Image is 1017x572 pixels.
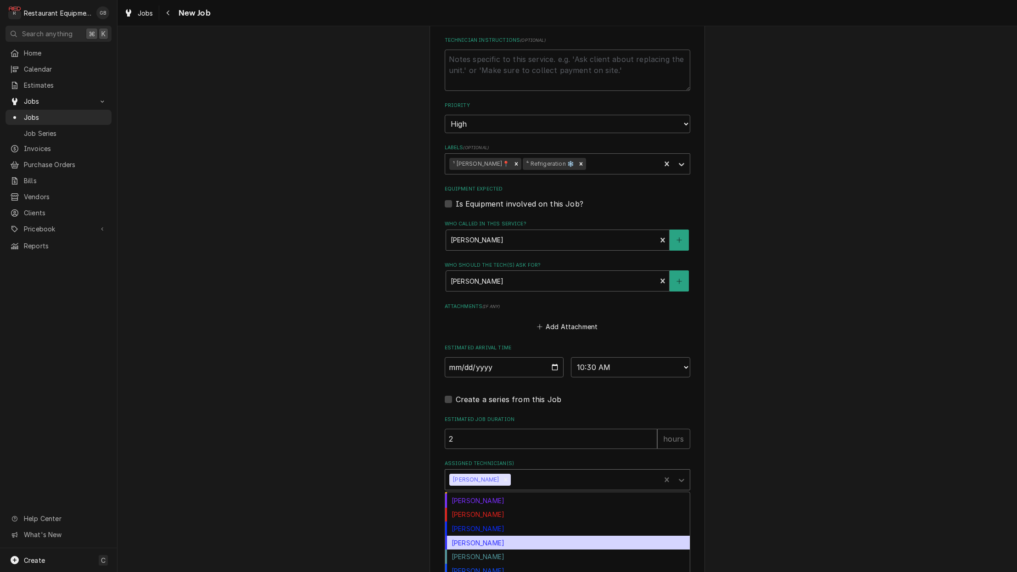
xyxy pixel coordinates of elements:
span: Job Series [24,129,107,138]
span: What's New [24,530,106,539]
div: Restaurant Equipment Diagnostics's Avatar [8,6,21,19]
label: Create a series from this Job [456,394,562,405]
span: ( optional ) [463,145,489,150]
div: [PERSON_NAME] [445,536,690,550]
a: Job Series [6,126,112,141]
label: Attachments [445,303,690,310]
span: Purchase Orders [24,160,107,169]
div: [PERSON_NAME] [445,522,690,536]
div: Labels [445,144,690,174]
a: Jobs [120,6,157,21]
a: Go to Pricebook [6,221,112,236]
a: Bills [6,173,112,188]
div: Equipment Expected [445,185,690,209]
a: Calendar [6,62,112,77]
a: Reports [6,238,112,253]
span: Estimates [24,80,107,90]
label: Equipment Expected [445,185,690,193]
span: Jobs [24,112,107,122]
span: Jobs [138,8,153,18]
button: Search anything⌘K [6,26,112,42]
svg: Create New Contact [676,278,682,285]
label: Technician Instructions [445,37,690,44]
div: [PERSON_NAME] [445,493,690,508]
span: K [101,29,106,39]
span: Search anything [22,29,73,39]
span: Reports [24,241,107,251]
div: R [8,6,21,19]
label: Estimated Arrival Time [445,344,690,352]
span: Bills [24,176,107,185]
span: Invoices [24,144,107,153]
a: Go to Jobs [6,94,112,109]
span: Create [24,556,45,564]
span: ⌘ [89,29,95,39]
a: Jobs [6,110,112,125]
a: Home [6,45,112,61]
span: Clients [24,208,107,218]
div: Estimated Job Duration [445,416,690,449]
button: Create New Contact [670,270,689,292]
div: GB [96,6,109,19]
button: Create New Contact [670,230,689,251]
label: Estimated Job Duration [445,416,690,423]
a: Clients [6,205,112,220]
span: ( optional ) [520,38,546,43]
label: Labels [445,144,690,151]
div: [PERSON_NAME] [445,508,690,522]
div: ¹ [PERSON_NAME]📍 [449,158,511,170]
span: ( if any ) [482,304,500,309]
div: hours [657,429,690,449]
div: Who should the tech(s) ask for? [445,262,690,292]
a: Vendors [6,189,112,204]
input: Date [445,357,564,377]
select: Time Select [571,357,690,377]
div: Priority [445,102,690,133]
div: Estimated Arrival Time [445,344,690,377]
div: [PERSON_NAME] [449,474,501,486]
svg: Create New Contact [676,237,682,243]
label: Assigned Technician(s) [445,460,690,467]
div: Who called in this service? [445,220,690,250]
div: Technician Instructions [445,37,690,90]
a: Estimates [6,78,112,93]
span: Jobs [24,96,93,106]
label: Who called in this service? [445,220,690,228]
div: [PERSON_NAME] [445,550,690,564]
span: C [101,555,106,565]
a: Purchase Orders [6,157,112,172]
span: New Job [176,7,211,19]
label: Is Equipment involved on this Job? [456,198,583,209]
div: Gary Beaver's Avatar [96,6,109,19]
div: Remove ¹ Beckley📍 [511,158,521,170]
span: Pricebook [24,224,93,234]
span: Vendors [24,192,107,202]
div: Remove ⁴ Refrigeration ❄️ [576,158,586,170]
span: Home [24,48,107,58]
label: Who should the tech(s) ask for? [445,262,690,269]
a: Go to What's New [6,527,112,542]
label: Priority [445,102,690,109]
div: ⁴ Refrigeration ❄️ [523,158,576,170]
div: Remove Paxton Turner [501,474,511,486]
button: Add Attachment [535,320,599,333]
div: Restaurant Equipment Diagnostics [24,8,91,18]
span: Help Center [24,514,106,523]
a: Invoices [6,141,112,156]
span: Calendar [24,64,107,74]
button: Navigate back [161,6,176,20]
div: Assigned Technician(s) [445,460,690,490]
a: Go to Help Center [6,511,112,526]
div: Attachments [445,303,690,333]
